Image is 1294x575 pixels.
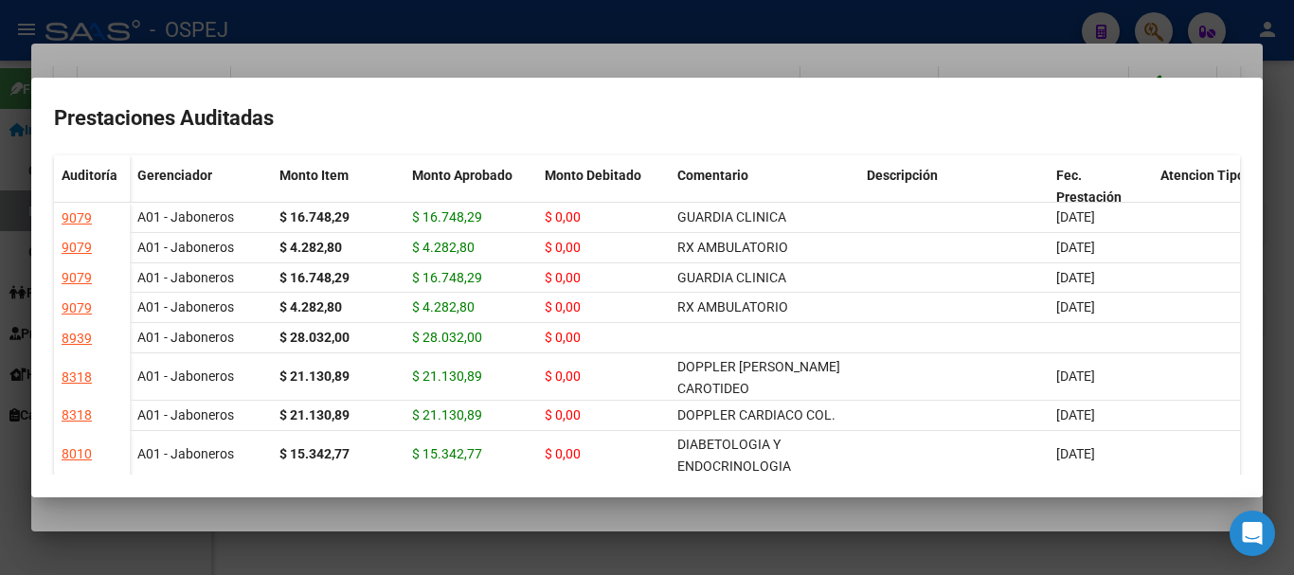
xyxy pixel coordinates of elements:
span: $ 21.130,89 [412,368,482,384]
span: Atencion Tipo [1160,168,1245,183]
strong: $ 28.032,00 [279,330,350,345]
strong: $ 21.130,89 [279,407,350,422]
datatable-header-cell: Auditoría [54,155,130,235]
span: DOPPLER CARDIACO COL. [677,407,836,422]
span: A01 - Jaboneros [137,299,234,314]
span: A01 - Jaboneros [137,446,234,461]
span: Fec. Prestación [1056,168,1122,205]
datatable-header-cell: Monto Item [272,155,404,235]
span: $ 0,00 [545,299,581,314]
datatable-header-cell: Gerenciador [130,155,272,235]
div: 8939 [62,328,92,350]
h2: Prestaciones Auditadas [54,100,1240,136]
span: Auditoría [62,168,117,183]
span: A01 - Jaboneros [137,368,234,384]
span: [DATE] [1056,240,1095,255]
span: $ 28.032,00 [412,330,482,345]
span: $ 21.130,89 [412,407,482,422]
span: [DATE] [1056,299,1095,314]
span: $ 0,00 [545,270,581,285]
div: 8010 [62,443,92,465]
span: A01 - Jaboneros [137,270,234,285]
span: RX AMBULATORIO [677,299,788,314]
strong: $ 21.130,89 [279,368,350,384]
span: $ 4.282,80 [412,299,475,314]
datatable-header-cell: Comentario [670,155,859,235]
div: Open Intercom Messenger [1230,511,1275,556]
span: [DATE] [1056,446,1095,461]
datatable-header-cell: Monto Debitado [537,155,670,235]
span: $ 0,00 [545,209,581,225]
datatable-header-cell: Monto Aprobado [404,155,537,235]
span: Comentario [677,168,748,183]
strong: $ 15.342,77 [279,446,350,461]
div: 8318 [62,404,92,426]
span: A01 - Jaboneros [137,209,234,225]
span: [DATE] [1056,209,1095,225]
span: $ 4.282,80 [412,240,475,255]
strong: $ 16.748,29 [279,270,350,285]
span: $ 0,00 [545,407,581,422]
strong: $ 4.282,80 [279,299,342,314]
datatable-header-cell: Fec. Prestación [1049,155,1153,235]
span: A01 - Jaboneros [137,407,234,422]
span: Monto Item [279,168,349,183]
datatable-header-cell: Atencion Tipo [1153,155,1257,235]
span: $ 16.748,29 [412,270,482,285]
span: A01 - Jaboneros [137,240,234,255]
span: $ 15.342,77 [412,446,482,461]
span: Descripción [867,168,938,183]
datatable-header-cell: Descripción [859,155,1049,235]
strong: $ 16.748,29 [279,209,350,225]
span: RX AMBULATORIO [677,240,788,255]
span: $ 0,00 [545,330,581,345]
span: Monto Aprobado [412,168,512,183]
span: [DATE] [1056,368,1095,384]
div: 8318 [62,367,92,388]
span: GUARDIA CLINICA [677,209,786,225]
div: 9079 [62,207,92,229]
span: $ 0,00 [545,368,581,384]
span: A01 - Jaboneros [137,330,234,345]
span: GUARDIA CLINICA [677,270,786,285]
span: Gerenciador [137,168,212,183]
div: 9079 [62,237,92,259]
span: Monto Debitado [545,168,641,183]
strong: $ 4.282,80 [279,240,342,255]
span: $ 0,00 [545,446,581,461]
div: 9079 [62,297,92,319]
span: $ 0,00 [545,240,581,255]
span: [DATE] [1056,407,1095,422]
div: 9079 [62,267,92,289]
span: DIABETOLOGIA Y ENDOCRINOLOGIA [677,437,791,474]
span: $ 16.748,29 [412,209,482,225]
span: DOPPLER [PERSON_NAME] CAROTIDEO [677,359,840,396]
span: [DATE] [1056,270,1095,285]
